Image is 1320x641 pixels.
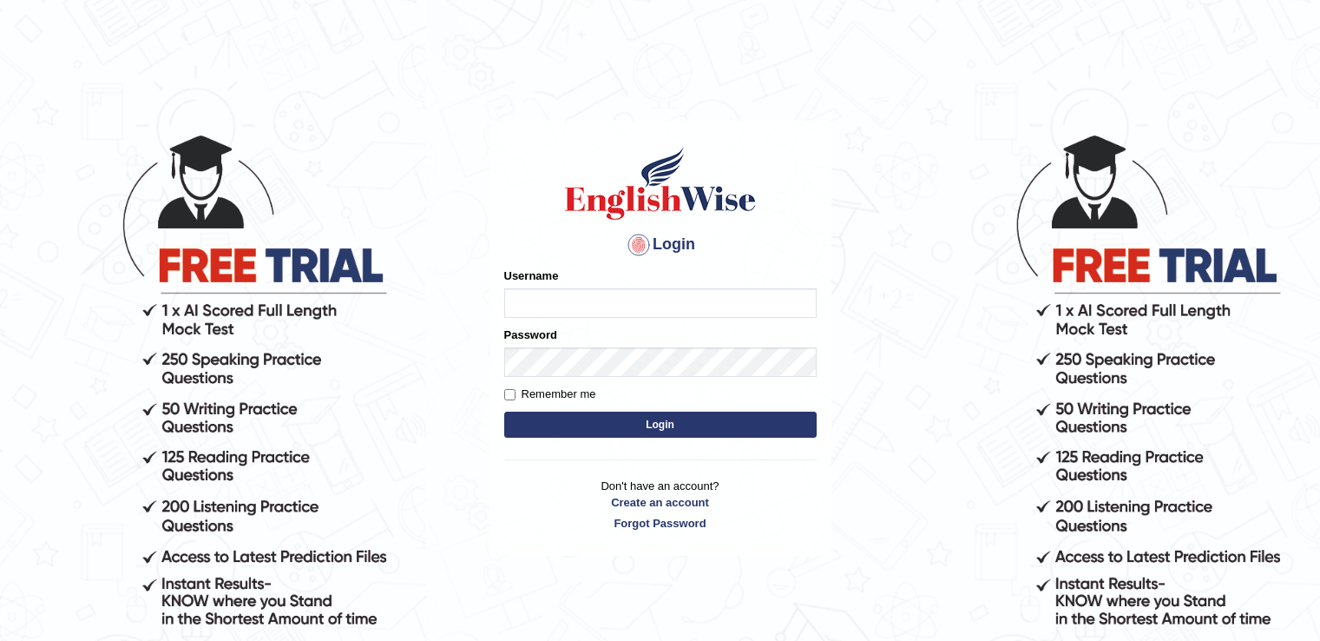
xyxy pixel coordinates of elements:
img: Logo of English Wise sign in for intelligent practice with AI [561,144,759,222]
a: Create an account [504,494,817,511]
h4: Login [504,231,817,259]
label: Remember me [504,386,596,403]
label: Password [504,327,557,343]
a: Forgot Password [504,515,817,532]
label: Username [504,268,559,284]
input: Remember me [504,389,516,400]
p: Don't have an account? [504,478,817,532]
button: Login [504,412,817,438]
